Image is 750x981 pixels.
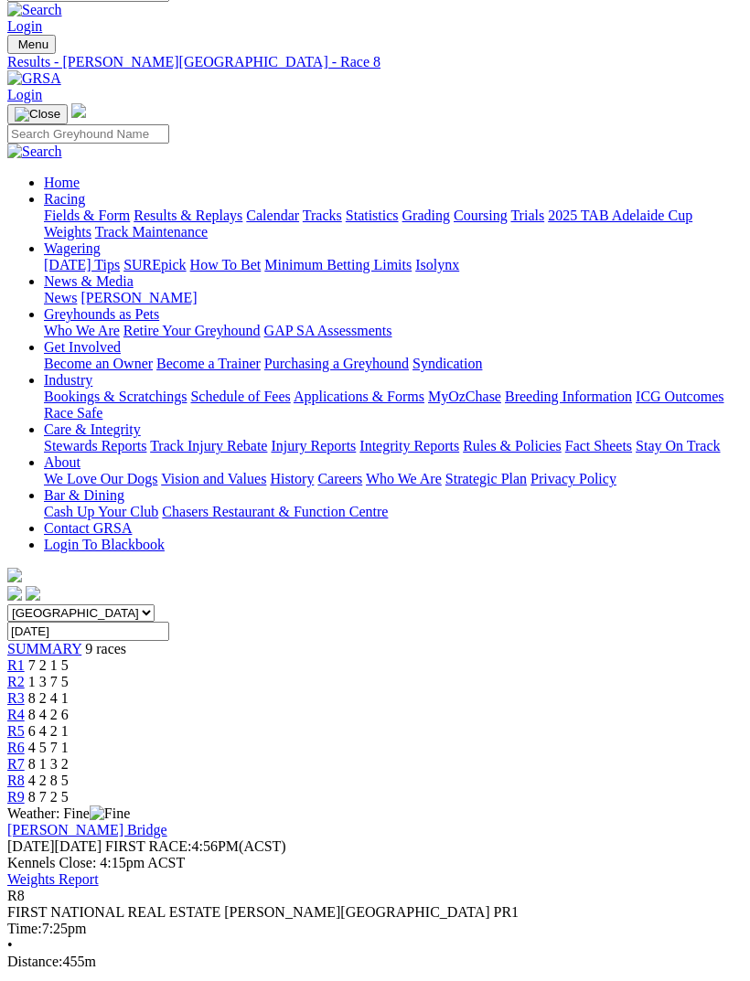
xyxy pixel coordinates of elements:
span: 7 2 1 5 [28,657,69,673]
span: Weather: Fine [7,805,130,821]
a: [PERSON_NAME] [80,290,197,305]
a: Grading [402,208,450,223]
a: Results & Replays [134,208,242,223]
input: Search [7,124,169,144]
a: Login [7,87,42,102]
a: About [44,454,80,470]
a: R1 [7,657,25,673]
div: Results - [PERSON_NAME][GEOGRAPHIC_DATA] - Race 8 [7,54,743,70]
a: Get Involved [44,339,121,355]
span: • [7,937,13,953]
span: R7 [7,756,25,772]
a: Weights [44,224,91,240]
span: 8 2 4 1 [28,690,69,706]
a: Race Safe [44,405,102,421]
a: How To Bet [190,257,262,272]
a: R8 [7,773,25,788]
a: Rules & Policies [463,438,562,453]
a: Login To Blackbook [44,537,165,552]
span: 8 4 2 6 [28,707,69,722]
span: 6 4 2 1 [28,723,69,739]
span: Time: [7,921,42,936]
span: Distance: [7,954,62,969]
a: Chasers Restaurant & Function Centre [162,504,388,519]
span: 4 5 7 1 [28,740,69,755]
div: 7:25pm [7,921,743,937]
span: FIRST RACE: [105,838,191,854]
img: facebook.svg [7,586,22,601]
div: 455m [7,954,743,970]
span: R2 [7,674,25,689]
a: Fact Sheets [565,438,632,453]
span: 9 races [85,641,126,656]
a: Bookings & Scratchings [44,389,187,404]
a: Purchasing a Greyhound [264,356,409,371]
button: Toggle navigation [7,104,68,124]
a: R6 [7,740,25,755]
a: Schedule of Fees [190,389,290,404]
a: Industry [44,372,92,388]
a: Vision and Values [161,471,266,486]
a: R4 [7,707,25,722]
a: Bar & Dining [44,487,124,503]
img: Search [7,144,62,160]
div: News & Media [44,290,743,306]
span: 8 1 3 2 [28,756,69,772]
span: 4:56PM(ACST) [105,838,286,854]
img: twitter.svg [26,586,40,601]
a: News & Media [44,273,134,289]
a: Cash Up Your Club [44,504,158,519]
a: Home [44,175,80,190]
a: MyOzChase [428,389,501,404]
button: Toggle navigation [7,35,56,54]
span: 4 2 8 5 [28,773,69,788]
a: Wagering [44,240,101,256]
div: Greyhounds as Pets [44,323,743,339]
a: Care & Integrity [44,421,141,437]
a: We Love Our Dogs [44,471,157,486]
div: FIRST NATIONAL REAL ESTATE [PERSON_NAME][GEOGRAPHIC_DATA] PR1 [7,904,743,921]
a: Track Injury Rebate [150,438,267,453]
a: Trials [510,208,544,223]
a: Contact GRSA [44,520,132,536]
span: [DATE] [7,838,55,854]
img: Close [15,107,60,122]
a: Syndication [412,356,482,371]
a: Injury Reports [271,438,356,453]
a: Privacy Policy [530,471,616,486]
div: About [44,471,743,487]
a: Integrity Reports [359,438,459,453]
a: [DATE] Tips [44,257,120,272]
a: SUMMARY [7,641,81,656]
div: Kennels Close: 4:15pm ACST [7,855,743,871]
a: SUREpick [123,257,186,272]
a: 2025 TAB Adelaide Cup [548,208,692,223]
a: Statistics [346,208,399,223]
a: R9 [7,789,25,805]
img: Search [7,2,62,18]
img: logo-grsa-white.png [71,103,86,118]
span: 8 7 2 5 [28,789,69,805]
a: Calendar [246,208,299,223]
span: Menu [18,37,48,51]
a: Weights Report [7,871,99,887]
a: Stay On Track [636,438,720,453]
a: Who We Are [44,323,120,338]
span: [DATE] [7,838,102,854]
div: Bar & Dining [44,504,743,520]
a: Become a Trainer [156,356,261,371]
input: Select date [7,622,169,641]
div: Racing [44,208,743,240]
div: Industry [44,389,743,421]
img: Fine [90,805,130,822]
a: Minimum Betting Limits [264,257,412,272]
a: Track Maintenance [95,224,208,240]
a: Retire Your Greyhound [123,323,261,338]
a: R5 [7,723,25,739]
